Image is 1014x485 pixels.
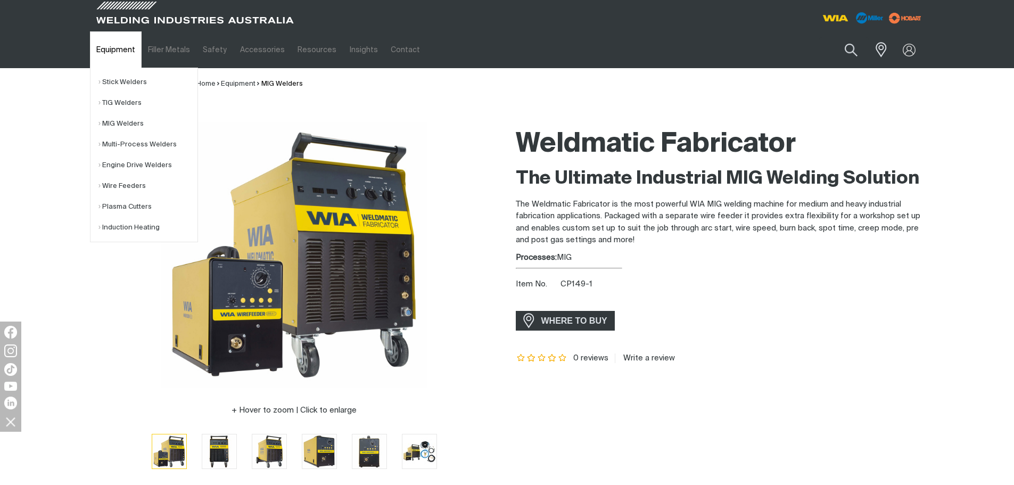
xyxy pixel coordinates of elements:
img: TikTok [4,363,17,376]
nav: Breadcrumb [196,79,303,89]
nav: Main [90,31,716,68]
button: Go to slide 5 [352,434,387,469]
span: WHERE TO BUY [534,313,614,330]
button: Go to slide 4 [302,434,337,469]
a: Contact [384,31,426,68]
a: MIG Welders [98,113,197,134]
h1: Weldmatic Fabricator [516,127,925,162]
span: Rating: {0} [516,355,568,362]
span: CP149-1 [560,280,592,288]
span: Item No. [516,278,559,291]
button: Go to slide 6 [402,434,437,469]
button: Go to slide 2 [202,434,237,469]
span: 0 reviews [573,354,608,362]
a: Resources [291,31,343,68]
button: Search products [833,37,869,62]
img: Weldmatic Fabricator [152,434,186,468]
button: Go to slide 3 [252,434,287,469]
a: Induction Heating [98,217,197,238]
a: TIG Welders [98,93,197,113]
ul: Equipment Submenu [90,68,198,242]
img: LinkedIn [4,397,17,409]
img: Instagram [4,344,17,357]
a: Safety [196,31,233,68]
a: Stick Welders [98,72,197,93]
input: Product name or item number... [819,37,869,62]
a: Equipment [90,31,142,68]
a: Filler Metals [142,31,196,68]
a: Insights [343,31,384,68]
img: Weldmatic Fabricator [302,434,336,468]
img: Weldmatic Fabricator [202,434,236,468]
p: The Weldmatic Fabricator is the most powerful WIA MIG welding machine for medium and heavy indust... [516,199,925,246]
img: Weldmatic Fabricator [161,122,427,388]
img: Weldmatic Fabricator [402,434,436,468]
img: Weldmatic Fabricator [352,434,386,468]
a: Wire Feeders [98,176,197,196]
img: Facebook [4,326,17,339]
img: YouTube [4,382,17,391]
img: hide socials [2,413,20,431]
a: Home [196,80,216,87]
a: Plasma Cutters [98,196,197,217]
a: Accessories [234,31,291,68]
a: MIG Welders [261,80,303,87]
button: Hover to zoom | Click to enlarge [225,404,363,417]
a: WHERE TO BUY [516,311,615,331]
img: Weldmatic Fabricator [252,434,286,468]
img: miller [886,10,925,26]
a: Multi-Process Welders [98,134,197,155]
strong: Processes: [516,253,557,261]
h2: The Ultimate Industrial MIG Welding Solution [516,167,925,191]
div: MIG [516,252,925,264]
a: Equipment [221,80,255,87]
button: Go to slide 1 [152,434,187,469]
a: Engine Drive Welders [98,155,197,176]
a: Write a review [615,354,675,363]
